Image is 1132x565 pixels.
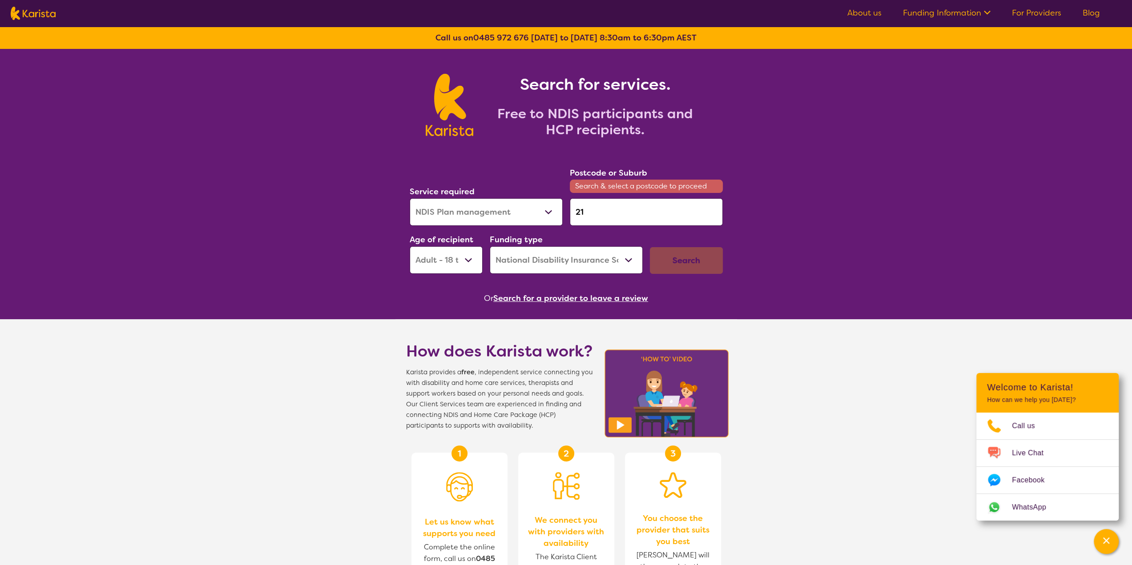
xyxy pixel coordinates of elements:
span: Or [484,292,493,305]
label: Postcode or Suburb [570,168,647,178]
h2: Free to NDIS participants and HCP recipients. [484,106,706,138]
img: Karista video [602,347,732,440]
div: 3 [665,445,681,461]
span: Let us know what supports you need [420,516,499,539]
b: Call us on [DATE] to [DATE] 8:30am to 6:30pm AEST [435,32,697,43]
a: Blog [1083,8,1100,18]
b: free [461,368,475,377]
h1: Search for services. [484,74,706,95]
img: Star icon [660,472,686,498]
p: How can we help you [DATE]? [987,396,1108,404]
img: Person being matched to services icon [553,472,580,500]
span: We connect you with providers with availability [527,514,605,549]
button: Channel Menu [1094,529,1119,554]
img: Karista logo [11,7,56,20]
div: Channel Menu [976,373,1119,521]
span: Search & select a postcode to proceed [570,180,723,193]
img: Person with headset icon [446,472,473,501]
div: 2 [558,445,574,461]
span: Call us [1012,419,1046,433]
label: Age of recipient [410,234,473,245]
a: About us [847,8,882,18]
a: Funding Information [903,8,991,18]
h2: Welcome to Karista! [987,382,1108,393]
span: Karista provides a , independent service connecting you with disability and home care services, t... [406,367,593,431]
span: Facebook [1012,473,1055,487]
a: Web link opens in a new tab. [976,494,1119,521]
span: You choose the provider that suits you best [634,513,712,547]
div: 1 [451,445,467,461]
ul: Choose channel [976,413,1119,521]
a: For Providers [1012,8,1061,18]
img: Karista logo [426,74,473,136]
span: WhatsApp [1012,501,1057,514]
a: 0485 972 676 [473,32,529,43]
label: Service required [410,186,475,197]
button: Search for a provider to leave a review [493,292,648,305]
label: Funding type [490,234,543,245]
h1: How does Karista work? [406,341,593,362]
span: Live Chat [1012,446,1054,460]
input: Type [570,198,723,226]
